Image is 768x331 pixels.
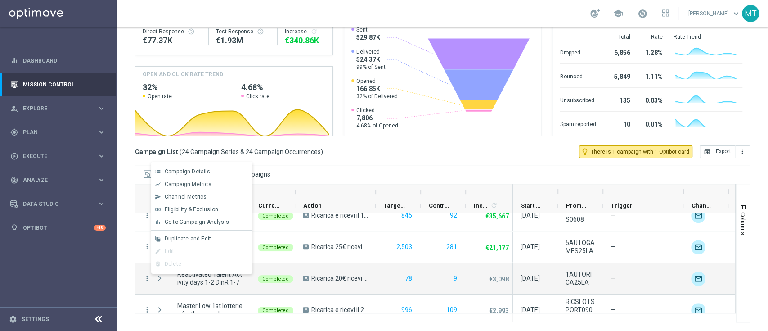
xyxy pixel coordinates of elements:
i: show_chart [155,181,161,187]
span: Plan [23,130,97,135]
span: Execute [23,154,97,159]
span: Control Customers [429,202,450,209]
div: Mission Control [10,73,106,96]
div: MT [742,5,759,22]
div: 5,849 [606,68,630,83]
i: file_copy [155,236,161,242]
img: Optimail [691,303,705,317]
span: Data Studio [23,201,97,207]
button: 845 [400,210,413,221]
button: gps_fixed Plan keyboard_arrow_right [10,129,106,136]
h2: 4.68% [241,82,325,93]
i: gps_fixed [10,128,18,136]
i: person_search [10,104,18,113]
a: Optibot [23,216,94,240]
span: school [613,9,623,18]
button: lightbulb_outline There is 1 campaign with 1 Optibot card [579,145,692,158]
button: open_in_browser Export [700,145,735,158]
div: 1.11% [641,68,662,83]
i: join_inner [155,206,161,213]
div: Press SPACE to select this row. [135,295,513,326]
span: ) [321,148,323,156]
div: play_circle_outline Execute keyboard_arrow_right [10,153,106,160]
i: send [155,194,161,200]
div: 6,856 [606,45,630,59]
i: list [155,168,161,175]
span: Completed [262,245,289,250]
span: — [611,212,615,219]
colored-tag: Completed [258,274,293,283]
div: Press SPACE to select this row. [135,200,513,231]
button: 2,503 [395,241,413,253]
p: €2,993 [489,307,509,315]
span: Completed [262,213,289,219]
span: A [303,276,309,281]
button: more_vert [143,306,151,314]
i: more_vert [143,243,151,251]
img: Optimail [691,272,705,286]
i: equalizer [10,57,18,65]
span: Explore [23,106,97,111]
a: Dashboard [23,49,106,73]
button: list Campaign Details [151,165,252,178]
div: Direct Response [143,28,201,35]
span: 1AUTORICA25LA [566,270,595,286]
span: A [303,307,309,313]
div: person_search Explore keyboard_arrow_right [10,105,106,112]
i: more_vert [143,211,151,219]
div: 135 [606,92,630,107]
button: bar_chart Go to Campaign Analysis [151,216,252,228]
span: Master Low 1st lotteries & other mpp lm [177,302,243,318]
div: 30 Jun 2025, Monday [521,243,540,251]
span: Ricarica e ricevi il 10% fino a 200€ tutti i giochi [311,211,368,219]
span: Calculate column [489,200,498,210]
i: keyboard_arrow_right [97,176,106,184]
button: more_vert [143,274,151,282]
span: 524.37K [356,55,386,63]
div: €1,933,639 [216,35,270,46]
span: 24 Campaign Series & 24 Campaign Occurrences [182,148,321,156]
p: €21,177 [485,244,509,252]
div: Optibot [10,216,106,240]
div: Press SPACE to deselect this row. [135,263,513,295]
span: Campaign Metrics [165,181,211,187]
button: show_chart Campaign Metrics [151,178,252,190]
div: Press SPACE to select this row. [135,231,513,263]
span: Clicked [356,107,398,114]
span: Completed [262,308,289,313]
span: 32% of Delivered [356,93,398,100]
span: Trigger [611,202,633,209]
button: equalizer Dashboard [10,57,106,64]
span: 7,806 [356,114,398,122]
span: Opened [356,77,398,85]
span: 5AUTOGAMES25LA [566,239,595,255]
div: Unsubscribed [560,92,596,107]
span: Columns [740,212,747,235]
div: Explore [10,104,97,113]
span: Channel [692,202,713,209]
h2: 32% [143,82,226,93]
div: €340,864 [285,35,325,46]
button: track_changes Analyze keyboard_arrow_right [10,177,106,184]
button: 9 [453,273,458,284]
a: [PERSON_NAME]keyboard_arrow_down [687,7,742,20]
div: €77,369 [143,35,201,46]
span: Current Status [258,202,280,209]
span: RICGAMES0608 [566,207,595,223]
span: Campaign Details [165,168,210,175]
i: keyboard_arrow_right [97,104,106,113]
button: file_copy Duplicate and Edit [151,232,252,245]
button: 92 [449,210,458,221]
span: Start Date [521,202,543,209]
img: Optimail [691,209,705,223]
div: Data Studio keyboard_arrow_right [10,200,106,208]
button: lightbulb Optibot +10 [10,224,106,231]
